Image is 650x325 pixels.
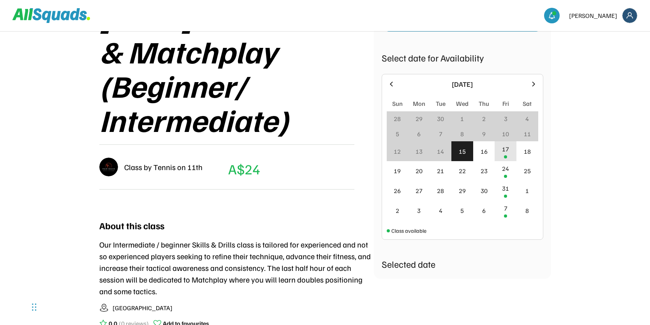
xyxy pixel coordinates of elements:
[99,158,118,176] img: IMG_2979.png
[417,129,421,139] div: 6
[502,164,509,173] div: 24
[569,11,617,20] div: [PERSON_NAME]
[416,147,423,156] div: 13
[524,166,531,176] div: 25
[113,303,173,313] div: [GEOGRAPHIC_DATA]
[459,166,466,176] div: 22
[382,257,543,271] div: Selected date
[439,129,442,139] div: 7
[392,99,403,108] div: Sun
[548,12,556,19] img: bell-03%20%281%29.svg
[394,186,401,195] div: 26
[502,129,509,139] div: 10
[460,206,464,215] div: 5
[416,186,423,195] div: 27
[524,147,531,156] div: 18
[459,147,466,156] div: 15
[396,206,399,215] div: 2
[99,239,374,297] div: Our Intermediate / beginner Skills & Drills class is tailored for experienced and not so experien...
[400,79,525,90] div: [DATE]
[482,206,486,215] div: 6
[502,184,509,193] div: 31
[437,186,444,195] div: 28
[124,161,203,173] div: Class by Tennis on 11th
[460,129,464,139] div: 8
[525,114,529,123] div: 4
[437,147,444,156] div: 14
[523,99,532,108] div: Sat
[396,129,399,139] div: 5
[482,114,486,123] div: 2
[479,99,489,108] div: Thu
[436,99,446,108] div: Tue
[413,99,425,108] div: Mon
[481,166,488,176] div: 23
[416,114,423,123] div: 29
[504,204,507,213] div: 7
[437,114,444,123] div: 30
[99,218,164,232] div: About this class
[524,129,531,139] div: 11
[502,99,509,108] div: Fri
[481,186,488,195] div: 30
[439,206,442,215] div: 4
[525,186,529,195] div: 1
[394,166,401,176] div: 19
[382,51,543,65] div: Select date for Availability
[482,129,486,139] div: 9
[391,227,426,235] div: Class available
[481,147,488,156] div: 16
[437,166,444,176] div: 21
[525,206,529,215] div: 8
[394,147,401,156] div: 12
[456,99,469,108] div: Wed
[459,186,466,195] div: 29
[460,114,464,123] div: 1
[417,206,421,215] div: 3
[622,8,637,23] img: Frame%2018.svg
[394,114,401,123] div: 28
[502,144,509,154] div: 17
[416,166,423,176] div: 20
[504,114,507,123] div: 3
[228,158,260,179] div: A$24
